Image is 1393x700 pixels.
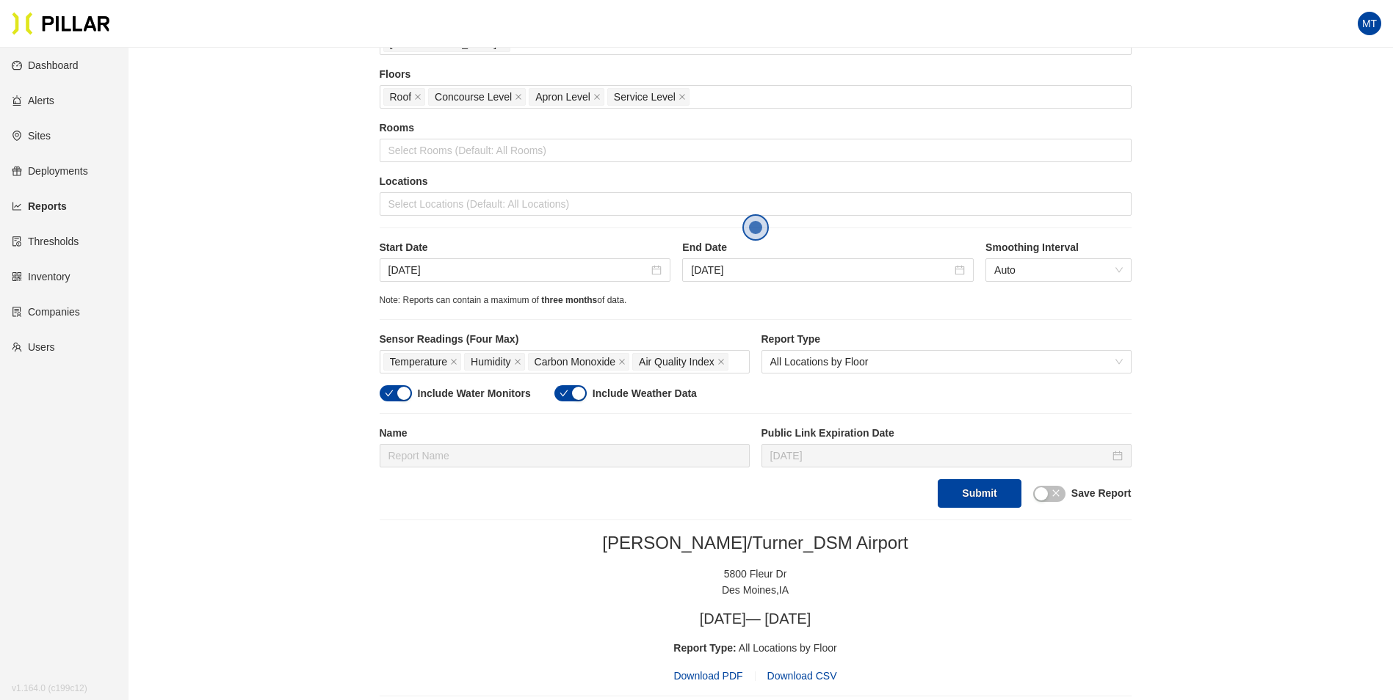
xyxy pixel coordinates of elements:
span: close [1052,489,1060,497]
label: Smoothing Interval [985,240,1131,255]
a: environmentSites [12,130,51,142]
span: Auto [994,259,1122,281]
input: Sep 1, 2025 [388,262,649,278]
h2: [PERSON_NAME]/Turner_DSM Airport [380,532,1132,554]
button: Submit [938,479,1021,508]
span: close [618,358,626,367]
div: Note: Reports can contain a maximum of of data. [380,294,1132,307]
a: teamUsers [12,341,55,353]
span: close [515,93,522,102]
span: close [717,358,725,367]
span: Service Level [614,89,676,105]
span: Download CSV [767,670,837,682]
span: Air Quality Index [639,354,714,370]
span: close [679,93,686,102]
div: 5800 Fleur Dr [380,566,1132,582]
h3: [DATE] — [DATE] [380,610,1132,628]
div: Des Moines , IA [380,582,1132,598]
span: Concourse Level [435,89,512,105]
span: close [414,93,421,102]
label: End Date [682,240,974,255]
span: Humidity [471,354,510,370]
a: giftDeployments [12,165,88,177]
label: Locations [380,174,1132,189]
span: All Locations by Floor [770,351,1123,373]
div: All Locations by Floor [380,640,1132,656]
span: close [450,358,457,367]
label: Name [380,426,750,441]
span: close [593,93,601,102]
span: close [514,358,521,367]
span: Carbon Monoxide [535,354,616,370]
label: Start Date [380,240,671,255]
span: three months [541,295,597,305]
input: Report Name [380,444,750,467]
label: Floors [380,67,1132,82]
span: MT [1362,12,1377,35]
span: check [560,389,568,398]
label: Rooms [380,120,1132,136]
a: exceptionThresholds [12,236,79,247]
button: Open the dialog [742,214,769,241]
label: Save Report [1071,486,1132,501]
a: alertAlerts [12,95,54,106]
label: Include Weather Data [593,386,697,401]
label: Report Type [761,332,1132,347]
a: solutionCompanies [12,306,80,318]
a: qrcodeInventory [12,271,70,282]
span: Roof [390,89,412,105]
label: Include Water Monitors [418,386,531,401]
a: dashboardDashboard [12,59,79,71]
span: check [385,389,394,398]
span: Apron Level [535,89,590,105]
span: Temperature [390,354,448,370]
a: line-chartReports [12,200,67,212]
label: Sensor Readings (Four Max) [380,332,750,347]
span: Report Type: [673,642,736,654]
input: Sep 30, 2025 [691,262,952,278]
label: Public Link Expiration Date [761,426,1132,441]
input: Oct 14, 2025 [770,448,1110,464]
span: Download PDF [673,668,742,684]
img: Pillar Technologies [12,12,110,35]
